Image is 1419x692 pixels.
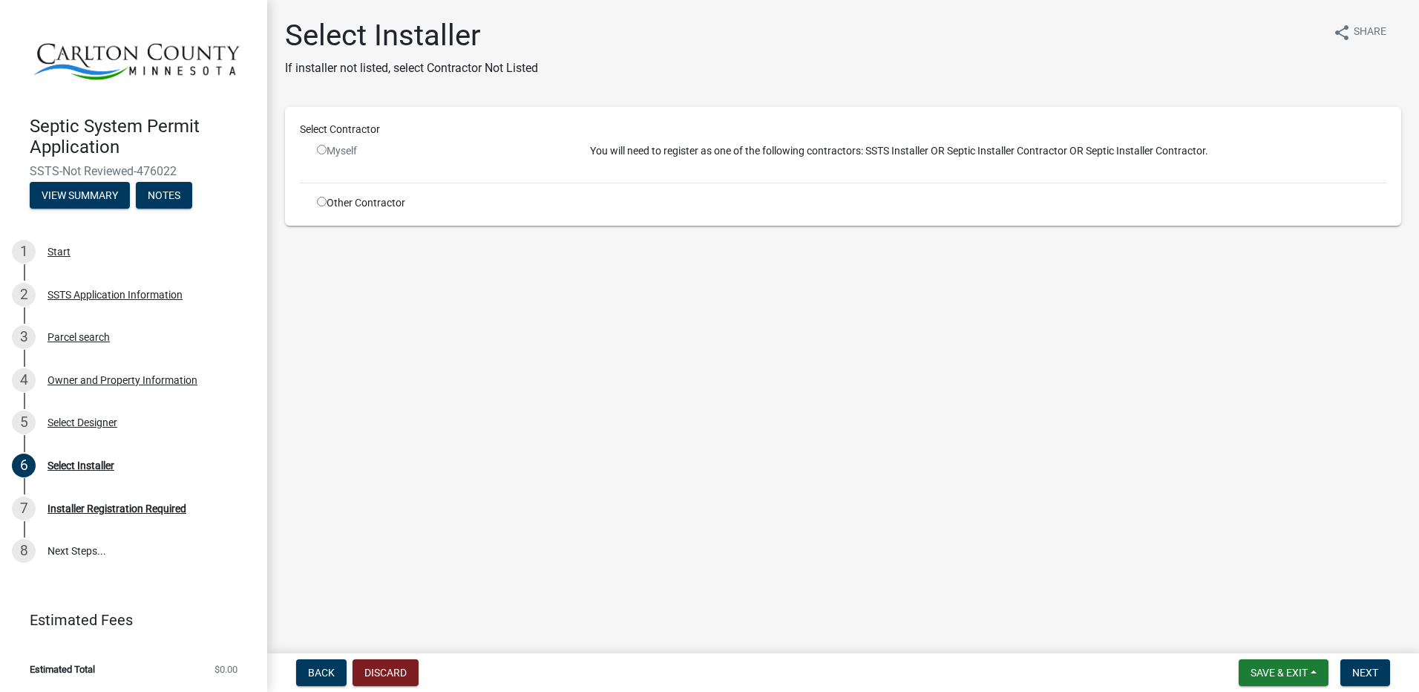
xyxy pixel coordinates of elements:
[47,460,114,471] div: Select Installer
[296,659,347,686] button: Back
[47,503,186,514] div: Installer Registration Required
[214,665,237,674] span: $0.00
[30,164,237,178] span: SSTS-Not Reviewed-476022
[47,375,197,385] div: Owner and Property Information
[1239,659,1328,686] button: Save & Exit
[47,247,71,257] div: Start
[1354,24,1386,42] span: Share
[30,182,130,209] button: View Summary
[12,454,36,477] div: 6
[12,411,36,434] div: 5
[30,665,95,674] span: Estimated Total
[47,417,117,428] div: Select Designer
[353,659,419,686] button: Discard
[317,143,568,159] div: Myself
[47,290,183,300] div: SSTS Application Information
[30,190,130,202] wm-modal-confirm: Summary
[1340,659,1390,686] button: Next
[12,325,36,349] div: 3
[12,497,36,520] div: 7
[1251,667,1308,679] span: Save & Exit
[306,195,579,211] div: Other Contractor
[30,16,243,100] img: Carlton County, Minnesota
[12,283,36,307] div: 2
[285,18,538,53] h1: Select Installer
[12,539,36,563] div: 8
[30,116,255,159] h4: Septic System Permit Application
[12,240,36,264] div: 1
[1352,667,1378,679] span: Next
[285,59,538,77] p: If installer not listed, select Contractor Not Listed
[12,605,243,635] a: Estimated Fees
[590,143,1386,159] p: You will need to register as one of the following contractors: SSTS Installer OR Septic Installer...
[308,667,335,679] span: Back
[289,122,1397,137] div: Select Contractor
[12,368,36,392] div: 4
[136,190,192,202] wm-modal-confirm: Notes
[136,182,192,209] button: Notes
[1333,24,1351,42] i: share
[47,332,110,342] div: Parcel search
[1321,18,1398,47] button: shareShare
